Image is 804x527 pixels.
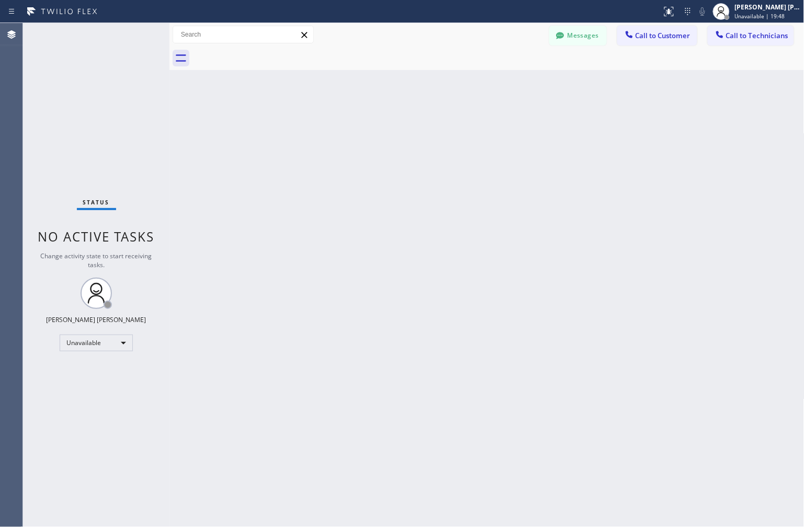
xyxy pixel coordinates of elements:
div: Unavailable [60,335,133,351]
input: Search [173,26,313,43]
span: Change activity state to start receiving tasks. [41,251,152,269]
span: Unavailable | 19:48 [735,13,785,20]
div: [PERSON_NAME] [PERSON_NAME] [47,315,146,324]
span: Call to Technicians [726,31,788,40]
button: Mute [695,4,710,19]
span: No active tasks [38,228,155,245]
span: Status [83,199,110,206]
button: Call to Technicians [708,26,794,45]
button: Messages [549,26,607,45]
span: Call to Customer [636,31,690,40]
button: Call to Customer [617,26,697,45]
div: [PERSON_NAME] [PERSON_NAME] [735,3,801,12]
